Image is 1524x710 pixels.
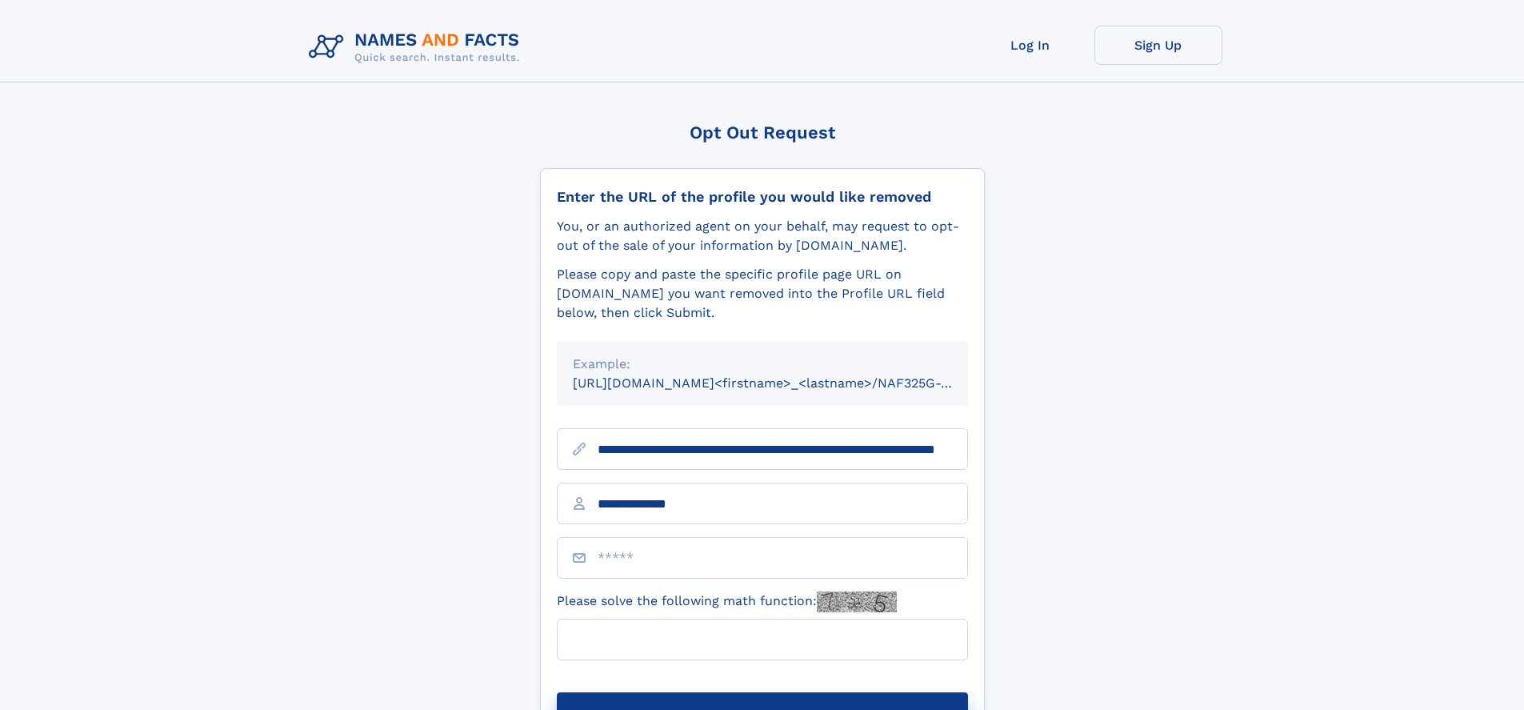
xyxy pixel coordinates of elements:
label: Please solve the following math function: [557,592,897,612]
img: Logo Names and Facts [302,26,533,69]
div: Enter the URL of the profile you would like removed [557,188,968,206]
small: [URL][DOMAIN_NAME]<firstname>_<lastname>/NAF325G-xxxxxxxx [573,375,998,391]
div: Opt Out Request [540,122,985,142]
a: Sign Up [1094,26,1222,65]
div: Please copy and paste the specific profile page URL on [DOMAIN_NAME] you want removed into the Pr... [557,265,968,323]
a: Log In [966,26,1094,65]
div: Example: [573,355,952,374]
div: You, or an authorized agent on your behalf, may request to opt-out of the sale of your informatio... [557,217,968,255]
